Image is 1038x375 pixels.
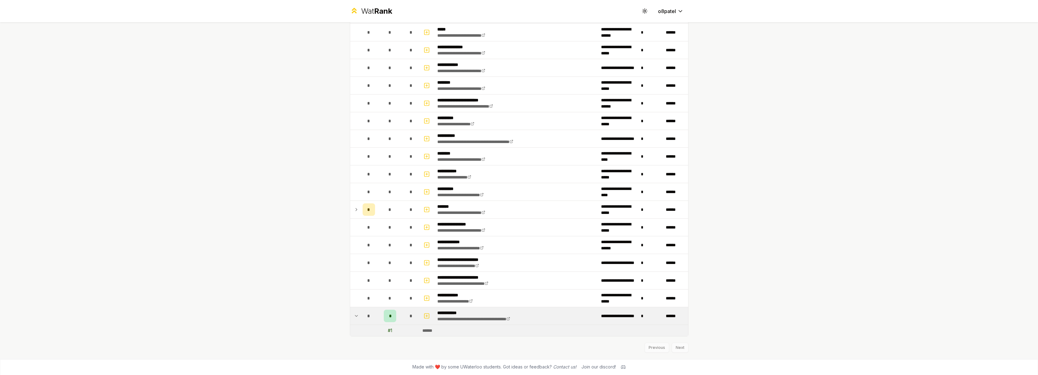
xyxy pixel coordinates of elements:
div: Join our discord! [581,364,616,370]
span: o8patel [658,7,676,15]
a: WatRank [350,6,392,16]
span: Rank [374,7,392,16]
div: Wat [361,6,392,16]
button: o8patel [653,6,688,17]
span: Made with ❤️ by some UWaterloo students. Got ideas or feedback? [412,364,576,370]
div: # 1 [388,327,392,334]
a: Contact us! [553,364,576,369]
